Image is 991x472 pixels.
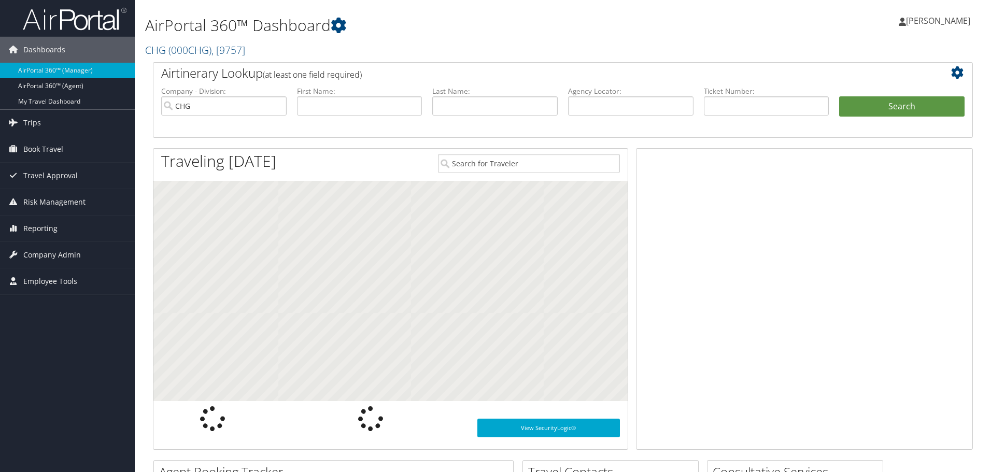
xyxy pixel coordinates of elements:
a: View SecurityLogic® [477,419,620,437]
span: Employee Tools [23,268,77,294]
label: First Name: [297,86,422,96]
span: Dashboards [23,37,65,63]
label: Company - Division: [161,86,287,96]
a: [PERSON_NAME] [899,5,981,36]
h1: AirPortal 360™ Dashboard [145,15,702,36]
label: Agency Locator: [568,86,693,96]
span: Company Admin [23,242,81,268]
span: Risk Management [23,189,86,215]
span: ( 000CHG ) [168,43,211,57]
a: CHG [145,43,245,57]
span: (at least one field required) [263,69,362,80]
h1: Traveling [DATE] [161,150,276,172]
span: Reporting [23,216,58,241]
span: , [ 9757 ] [211,43,245,57]
span: Trips [23,110,41,136]
span: Travel Approval [23,163,78,189]
input: Search for Traveler [438,154,620,173]
h2: Airtinerary Lookup [161,64,896,82]
span: Book Travel [23,136,63,162]
span: [PERSON_NAME] [906,15,970,26]
label: Ticket Number: [704,86,829,96]
button: Search [839,96,965,117]
label: Last Name: [432,86,558,96]
img: airportal-logo.png [23,7,126,31]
